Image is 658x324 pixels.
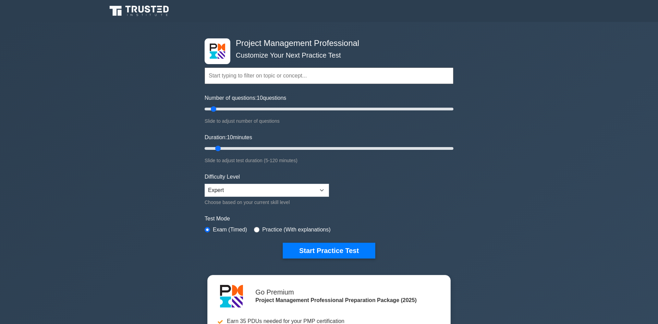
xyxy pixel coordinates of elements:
[205,133,252,142] label: Duration: minutes
[205,117,453,125] div: Slide to adjust number of questions
[205,156,453,165] div: Slide to adjust test duration (5-120 minutes)
[205,94,286,102] label: Number of questions: questions
[233,38,420,48] h4: Project Management Professional
[205,198,329,206] div: Choose based on your current skill level
[213,226,247,234] label: Exam (Timed)
[205,173,240,181] label: Difficulty Level
[205,68,453,84] input: Start typing to filter on topic or concept...
[227,134,233,140] span: 10
[262,226,330,234] label: Practice (With explanations)
[283,243,375,259] button: Start Practice Test
[257,95,263,101] span: 10
[205,215,453,223] label: Test Mode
